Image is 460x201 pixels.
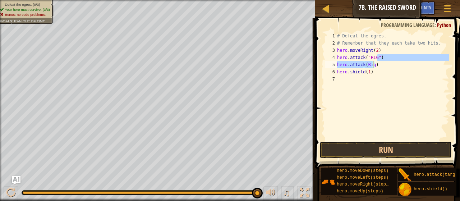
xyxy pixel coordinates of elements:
[337,189,383,194] span: hero.moveUp(steps)
[337,168,388,173] span: hero.moveDown(steps)
[438,1,456,18] button: Show game menu
[381,22,434,28] span: Programming language
[12,19,14,23] span: :
[12,176,20,185] button: Ask AI
[4,186,18,201] button: Ctrl + P: Play
[325,47,337,54] div: 3
[437,22,451,28] span: Python
[325,68,337,76] div: 6
[325,76,337,83] div: 7
[337,175,388,180] span: hero.moveLeft(steps)
[320,142,452,158] button: Run
[325,61,337,68] div: 5
[325,32,337,40] div: 1
[5,8,50,12] span: Your hero must survive. (3/3)
[321,175,335,189] img: portrait.png
[400,4,412,11] span: Ask AI
[434,22,437,28] span: :
[419,4,431,11] span: Hints
[398,183,412,196] img: portrait.png
[325,54,337,61] div: 4
[396,1,416,15] button: Ask AI
[297,186,312,201] button: Toggle fullscreen
[263,186,278,201] button: Adjust volume
[5,13,46,17] span: Bonus: no code problems.
[281,186,294,201] button: ♫
[398,168,412,182] img: portrait.png
[325,40,337,47] div: 2
[414,187,447,192] span: hero.shield()
[14,19,45,23] span: Ran out of time
[283,187,290,198] span: ♫
[337,182,391,187] span: hero.moveRight(steps)
[5,3,40,6] span: Defeat the ogres. (0/3)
